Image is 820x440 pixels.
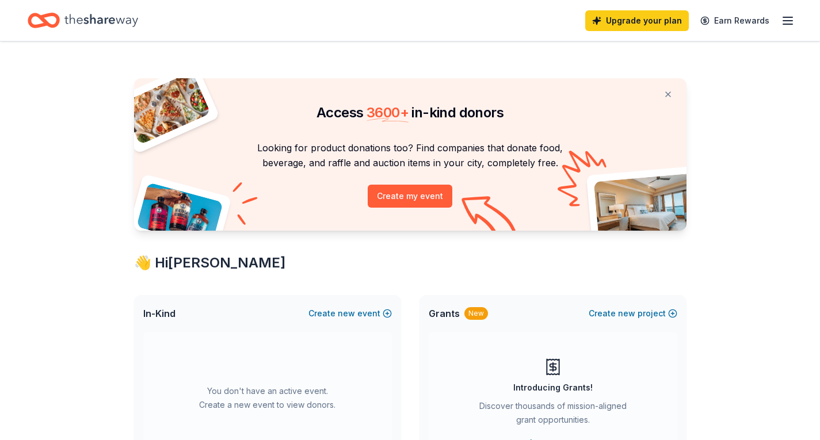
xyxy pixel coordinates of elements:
div: Discover thousands of mission-aligned grant opportunities. [475,399,631,431]
div: Introducing Grants! [513,381,593,395]
div: 👋 Hi [PERSON_NAME] [134,254,686,272]
span: Grants [429,307,460,320]
a: Home [28,7,138,34]
img: Curvy arrow [462,196,519,239]
div: New [464,307,488,320]
span: new [338,307,355,320]
a: Upgrade your plan [585,10,689,31]
button: Create my event [368,185,452,208]
p: Looking for product donations too? Find companies that donate food, beverage, and raffle and auct... [148,140,673,171]
button: Createnewevent [308,307,392,320]
span: new [618,307,635,320]
span: Access in-kind donors [316,104,504,121]
img: Pizza [121,71,211,145]
button: Createnewproject [589,307,677,320]
span: 3600 + [367,104,409,121]
a: Earn Rewards [693,10,776,31]
span: In-Kind [143,307,176,320]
